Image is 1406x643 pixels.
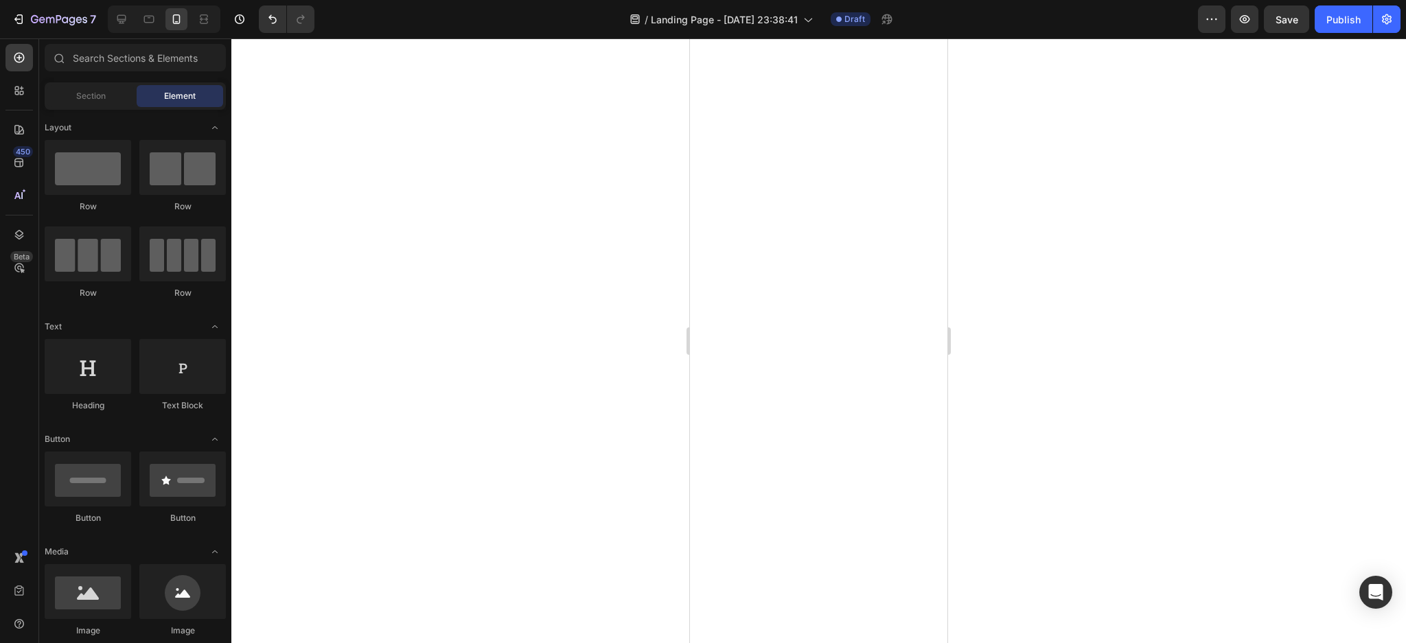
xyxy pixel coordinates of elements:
div: Row [45,287,131,299]
iframe: Design area [690,38,947,643]
button: 7 [5,5,102,33]
span: Save [1276,14,1298,25]
div: Publish [1326,12,1361,27]
span: Element [164,90,196,102]
div: Row [45,200,131,213]
p: 7 [90,11,96,27]
div: Text Block [139,399,226,412]
span: Section [76,90,106,102]
div: Row [139,200,226,213]
span: Toggle open [204,541,226,563]
div: Button [45,512,131,524]
div: Button [139,512,226,524]
span: Layout [45,121,71,134]
div: Image [45,624,131,637]
div: 450 [13,146,33,157]
div: Undo/Redo [259,5,314,33]
span: Media [45,546,69,558]
div: Open Intercom Messenger [1359,576,1392,609]
div: Row [139,287,226,299]
span: Toggle open [204,117,226,139]
div: Image [139,624,226,637]
button: Save [1264,5,1309,33]
span: Draft [844,13,865,25]
span: Text [45,320,62,333]
span: Landing Page - [DATE] 23:38:41 [651,12,798,27]
span: Toggle open [204,428,226,450]
span: / [645,12,648,27]
button: Publish [1315,5,1372,33]
div: Heading [45,399,131,412]
span: Button [45,433,70,445]
div: Beta [10,251,33,262]
span: Toggle open [204,316,226,338]
input: Search Sections & Elements [45,44,226,71]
